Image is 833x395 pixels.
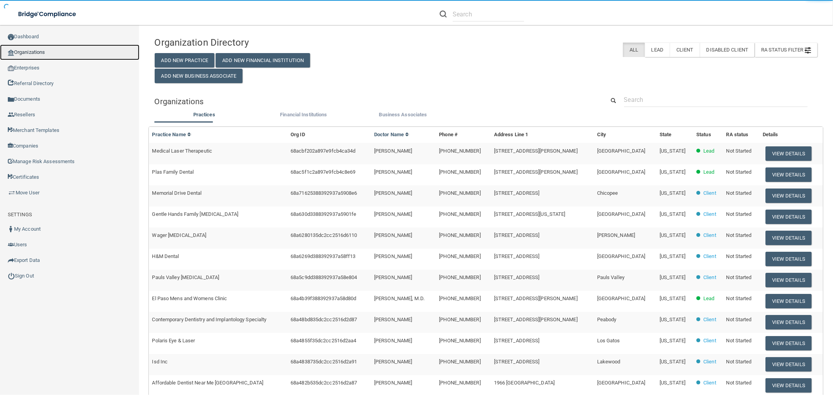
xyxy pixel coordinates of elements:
span: [US_STATE] [660,190,685,196]
button: View Details [765,167,812,182]
button: View Details [765,294,812,308]
label: SETTINGS [8,210,32,219]
span: Not Started [726,359,752,365]
span: [PERSON_NAME] [374,274,412,280]
span: Not Started [726,232,752,238]
span: [PERSON_NAME], M.D. [374,295,425,301]
p: Client [703,252,716,261]
span: Not Started [726,317,752,322]
th: RA status [723,127,760,143]
span: Business Associates [379,112,427,117]
span: 68a48bd835dc2cc2516d2d87 [291,317,357,322]
span: Plas Family Dental [152,169,194,175]
span: [PHONE_NUMBER] [439,295,480,301]
img: ic_dashboard_dark.d01f4a41.png [8,34,14,40]
span: [STREET_ADDRESS] [494,338,540,343]
span: 68a6280135dc2cc2516d6110 [291,232,357,238]
p: Client [703,357,716,367]
span: [GEOGRAPHIC_DATA] [597,148,646,154]
span: [US_STATE] [660,148,685,154]
span: [STREET_ADDRESS] [494,359,540,365]
img: ic_power_dark.7ecde6b1.png [8,272,15,279]
span: [PERSON_NAME] [374,317,412,322]
button: View Details [765,231,812,245]
span: [STREET_ADDRESS] [494,232,540,238]
span: [PHONE_NUMBER] [439,359,480,365]
span: [PERSON_NAME] [374,169,412,175]
span: [PERSON_NAME] [374,359,412,365]
li: Financial Institutions [254,110,353,121]
input: Search [624,93,808,107]
button: View Details [765,146,812,161]
span: [US_STATE] [660,253,685,259]
th: Phone # [436,127,491,143]
span: [PERSON_NAME] [374,380,412,386]
span: [US_STATE] [660,169,685,175]
li: Business Associate [353,110,453,121]
span: [PHONE_NUMBER] [439,232,480,238]
span: [US_STATE] [660,274,685,280]
span: Polaris Eye & Laser [152,338,195,343]
span: Affordable Dentist Near Me [GEOGRAPHIC_DATA] [152,380,263,386]
button: View Details [765,252,812,266]
button: View Details [765,189,812,203]
span: [STREET_ADDRESS] [494,274,540,280]
img: icon-filter@2x.21656d0b.png [805,47,811,53]
img: organization-icon.f8decf85.png [8,50,14,56]
span: H&M Dental [152,253,179,259]
p: Lead [703,146,714,156]
p: Client [703,315,716,324]
span: 68a482b535dc2cc2516d2a87 [291,380,357,386]
p: Client [703,378,716,388]
span: Gentle Hands Family [MEDICAL_DATA] [152,211,238,217]
button: View Details [765,336,812,351]
span: Isd Inc [152,359,168,365]
span: [STREET_ADDRESS][PERSON_NAME] [494,317,578,322]
span: [PHONE_NUMBER] [439,338,480,343]
span: [STREET_ADDRESS][US_STATE] [494,211,565,217]
span: 68a4b39f388392937a58d80d [291,295,356,301]
img: icon-users.e205127d.png [8,242,14,248]
p: Client [703,336,716,345]
img: ic-search.3b580494.png [440,11,447,18]
label: Financial Institutions [258,110,350,119]
label: Business Associates [357,110,449,119]
span: [PHONE_NUMBER] [439,190,480,196]
span: Medical Laser Therapeutic [152,148,212,154]
span: [PHONE_NUMBER] [439,148,480,154]
label: Practices [159,110,250,119]
p: Lead [703,167,714,177]
span: Not Started [726,338,752,343]
span: [GEOGRAPHIC_DATA] [597,211,646,217]
span: 68a630d3388392937a5901fe [291,211,356,217]
span: Not Started [726,274,752,280]
span: [US_STATE] [660,317,685,322]
label: Disabled Client [700,43,755,57]
button: Add New Financial Institution [216,53,310,68]
button: Add New Business Associate [155,69,243,83]
span: [PERSON_NAME] [374,148,412,154]
button: View Details [765,378,812,393]
p: Lead [703,294,714,303]
span: Contemporary Dentistry and Implantology Specialty [152,317,267,322]
span: [PERSON_NAME] [374,232,412,238]
span: Not Started [726,380,752,386]
span: [STREET_ADDRESS] [494,253,540,259]
th: Details [760,127,823,143]
p: Client [703,189,716,198]
li: Practices [155,110,254,121]
span: [STREET_ADDRESS][PERSON_NAME] [494,169,578,175]
span: [GEOGRAPHIC_DATA] [597,169,646,175]
span: Memorial Drive Dental [152,190,202,196]
img: bridge_compliance_login_screen.278c3ca4.svg [12,6,84,22]
span: 68a4838735dc2cc2516d2a91 [291,359,357,365]
button: Add New Practice [155,53,215,68]
span: 68a5c9dd388392937a58e804 [291,274,357,280]
img: briefcase.64adab9b.png [8,189,16,197]
a: Doctor Name [374,132,409,137]
label: All [623,43,644,57]
span: Financial Institutions [280,112,327,117]
a: Practice Name [152,132,191,137]
span: Chicopee [597,190,618,196]
th: Org ID [287,127,371,143]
